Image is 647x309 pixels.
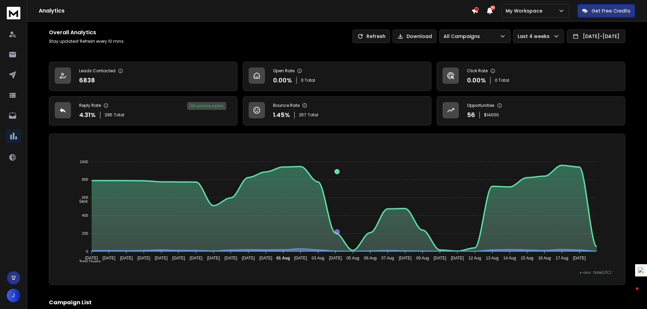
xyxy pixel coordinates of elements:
[79,103,101,108] p: Reply Rate
[468,256,481,260] tspan: 12 Aug
[79,110,96,120] p: 4.31 %
[577,4,635,18] button: Get Free Credits
[521,256,533,260] tspan: 15 Aug
[273,103,300,108] p: Bounce Rate
[467,76,486,85] p: 0.00 %
[364,256,377,260] tspan: 06 Aug
[86,249,88,253] tspan: 0
[622,286,639,302] iframe: Intercom live chat
[79,76,95,85] p: 6838
[573,256,586,260] tspan: [DATE]
[243,62,431,91] a: Open Rate0.00%0 Total
[79,68,115,74] p: Leads Contacted
[503,256,516,260] tspan: 14 Aug
[506,7,545,14] p: My Workspace
[85,256,98,260] tspan: [DATE]
[312,256,324,260] tspan: 03 Aug
[259,256,272,260] tspan: [DATE]
[49,298,625,307] h2: Campaign List
[276,256,290,260] tspan: 01 Aug
[137,256,150,260] tspan: [DATE]
[273,76,292,85] p: 0.00 %
[49,62,237,91] a: Leads Contacted6838
[538,256,551,260] tspan: 16 Aug
[467,68,488,74] p: Click Rate
[114,112,124,118] span: Total
[294,256,307,260] tspan: [DATE]
[190,256,202,260] tspan: [DATE]
[437,96,625,125] a: Opportunities56$14000
[74,259,101,264] span: Total Opens
[567,30,625,43] button: [DATE]-[DATE]
[273,110,290,120] p: 1.45 %
[60,270,614,275] p: x-axis : Date(UTC)
[172,256,185,260] tspan: [DATE]
[434,256,447,260] tspan: [DATE]
[207,256,220,260] tspan: [DATE]
[49,28,125,37] h1: Overall Analytics
[187,102,226,110] div: 19 % positive replies
[451,256,464,260] tspan: [DATE]
[273,68,294,74] p: Open Rate
[444,33,483,40] p: All Campaigns
[495,78,509,83] p: 0 Total
[486,256,499,260] tspan: 13 Aug
[437,62,625,91] a: Click Rate0.00%0 Total
[49,96,237,125] a: Reply Rate4.31%295Total19% positive replies
[7,289,20,302] button: J
[484,112,499,118] p: $ 14000
[308,112,318,118] span: Total
[346,256,359,260] tspan: 05 Aug
[242,256,255,260] tspan: [DATE]
[39,7,471,15] h1: Analytics
[80,160,88,164] tspan: 1000
[518,33,552,40] p: Last 4 weeks
[399,256,412,260] tspan: [DATE]
[299,112,306,118] span: 257
[329,256,342,260] tspan: [DATE]
[353,30,390,43] button: Refresh
[7,7,20,19] img: logo
[82,195,88,199] tspan: 600
[381,256,394,260] tspan: 07 Aug
[82,231,88,235] tspan: 200
[490,5,495,10] span: 50
[366,33,385,40] p: Refresh
[467,110,475,120] p: 56
[82,213,88,217] tspan: 400
[393,30,436,43] button: Download
[155,256,168,260] tspan: [DATE]
[301,78,315,83] p: 0 Total
[556,256,568,260] tspan: 17 Aug
[105,112,112,118] span: 295
[243,96,431,125] a: Bounce Rate1.45%257Total
[467,103,495,108] p: Opportunities
[224,256,237,260] tspan: [DATE]
[120,256,133,260] tspan: [DATE]
[592,7,630,14] p: Get Free Credits
[416,256,429,260] tspan: 09 Aug
[74,199,88,204] span: Sent
[407,33,432,40] p: Download
[49,39,125,44] p: Stay updated! Refresh every 10 mins.
[103,256,115,260] tspan: [DATE]
[82,178,88,182] tspan: 800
